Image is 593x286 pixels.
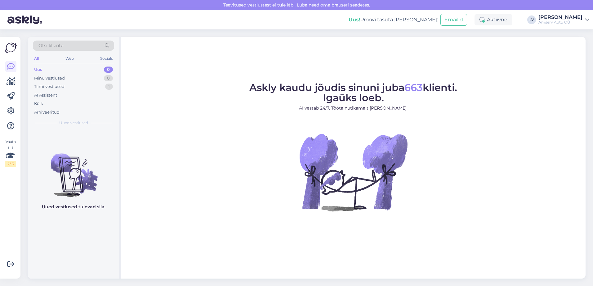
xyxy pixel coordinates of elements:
[34,67,42,73] div: Uus
[34,101,43,107] div: Kõik
[104,75,113,81] div: 0
[59,120,88,126] span: Uued vestlused
[538,15,582,20] div: [PERSON_NAME]
[5,161,16,167] div: 2 / 3
[34,75,65,81] div: Minu vestlused
[33,54,40,63] div: All
[28,142,119,198] img: No chats
[42,204,105,210] p: Uued vestlused tulevad siia.
[104,67,113,73] div: 0
[349,16,438,24] div: Proovi tasuta [PERSON_NAME]:
[404,81,423,93] span: 663
[34,109,60,115] div: Arhiveeritud
[527,15,536,24] div: LV
[475,14,512,25] div: Aktiivne
[297,116,409,228] img: No Chat active
[34,92,57,98] div: AI Assistent
[34,84,65,90] div: Tiimi vestlused
[5,139,16,167] div: Vaata siia
[38,42,63,49] span: Otsi kliente
[440,14,467,26] button: Emailid
[249,81,457,104] span: Askly kaudu jõudis sinuni juba klienti. Igaüks loeb.
[538,20,582,25] div: Amserv Auto OÜ
[538,15,589,25] a: [PERSON_NAME]Amserv Auto OÜ
[99,54,114,63] div: Socials
[5,42,17,54] img: Askly Logo
[249,105,457,111] p: AI vastab 24/7. Tööta nutikamalt [PERSON_NAME].
[349,17,360,23] b: Uus!
[64,54,75,63] div: Web
[105,84,113,90] div: 1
